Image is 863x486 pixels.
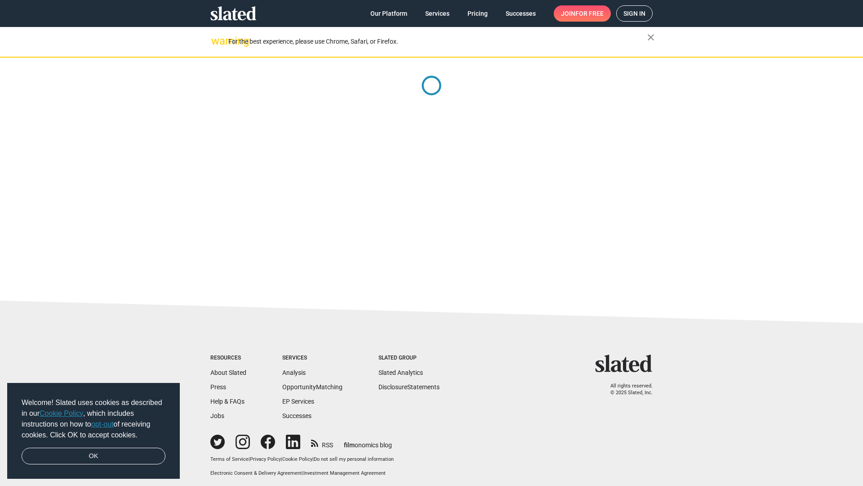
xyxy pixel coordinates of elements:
[344,441,355,449] span: film
[210,369,246,376] a: About Slated
[506,5,536,22] span: Successes
[282,355,343,362] div: Services
[282,383,343,391] a: OpportunityMatching
[281,456,282,462] span: |
[210,355,246,362] div: Resources
[467,5,488,22] span: Pricing
[282,398,314,405] a: EP Services
[616,5,653,22] a: Sign in
[210,412,224,419] a: Jobs
[210,398,245,405] a: Help & FAQs
[210,456,249,462] a: Terms of Service
[363,5,414,22] a: Our Platform
[302,470,303,476] span: |
[249,456,250,462] span: |
[378,383,440,391] a: DisclosureStatements
[561,5,604,22] span: Join
[425,5,449,22] span: Services
[282,456,312,462] a: Cookie Policy
[22,448,165,465] a: dismiss cookie message
[303,470,386,476] a: Investment Management Agreement
[91,420,114,428] a: opt-out
[311,436,333,450] a: RSS
[210,383,226,391] a: Press
[623,6,645,21] span: Sign in
[282,369,306,376] a: Analysis
[575,5,604,22] span: for free
[7,383,180,479] div: cookieconsent
[344,434,392,450] a: filmonomics blog
[228,36,647,48] div: For the best experience, please use Chrome, Safari, or Firefox.
[498,5,543,22] a: Successes
[211,36,222,46] mat-icon: warning
[250,456,281,462] a: Privacy Policy
[370,5,407,22] span: Our Platform
[378,369,423,376] a: Slated Analytics
[314,456,394,463] button: Do not sell my personal information
[282,412,311,419] a: Successes
[210,470,302,476] a: Electronic Consent & Delivery Agreement
[418,5,457,22] a: Services
[460,5,495,22] a: Pricing
[40,409,83,417] a: Cookie Policy
[378,355,440,362] div: Slated Group
[312,456,314,462] span: |
[601,383,653,396] p: All rights reserved. © 2025 Slated, Inc.
[554,5,611,22] a: Joinfor free
[645,32,656,43] mat-icon: close
[22,397,165,441] span: Welcome! Slated uses cookies as described in our , which includes instructions on how to of recei...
